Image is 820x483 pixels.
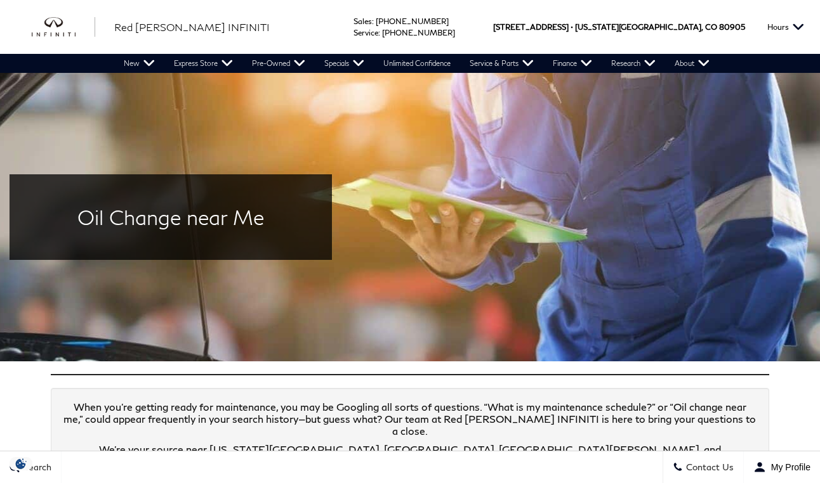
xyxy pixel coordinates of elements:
p: We’re your source near [US_STATE][GEOGRAPHIC_DATA], [GEOGRAPHIC_DATA], [GEOGRAPHIC_DATA][PERSON_N... [63,443,757,479]
a: Service & Parts [460,54,543,73]
span: : [378,28,380,37]
span: My Profile [766,462,810,472]
a: [PHONE_NUMBER] [376,16,449,26]
img: Opt-Out Icon [6,457,36,470]
span: Red [PERSON_NAME] INFINITI [114,21,270,33]
a: Research [602,54,665,73]
a: Red [PERSON_NAME] INFINITI [114,20,270,35]
a: Finance [543,54,602,73]
p: When you’re getting ready for maintenance, you may be Googling all sorts of questions. “What is m... [63,401,757,437]
span: Contact Us [683,462,734,473]
span: Service [354,28,378,37]
a: [PHONE_NUMBER] [382,28,455,37]
img: INFINITI [32,17,95,37]
h2: Oil Change near Me [29,206,313,228]
a: infiniti [32,17,95,37]
a: Pre-Owned [242,54,315,73]
a: About [665,54,719,73]
span: Search [20,462,51,473]
span: Sales [354,16,372,26]
nav: Main Navigation [114,54,719,73]
button: Open user profile menu [744,451,820,483]
a: Unlimited Confidence [374,54,460,73]
a: Express Store [164,54,242,73]
a: Specials [315,54,374,73]
section: Click to Open Cookie Consent Modal [6,457,36,470]
a: New [114,54,164,73]
span: : [372,16,374,26]
a: [STREET_ADDRESS] • [US_STATE][GEOGRAPHIC_DATA], CO 80905 [493,22,745,32]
